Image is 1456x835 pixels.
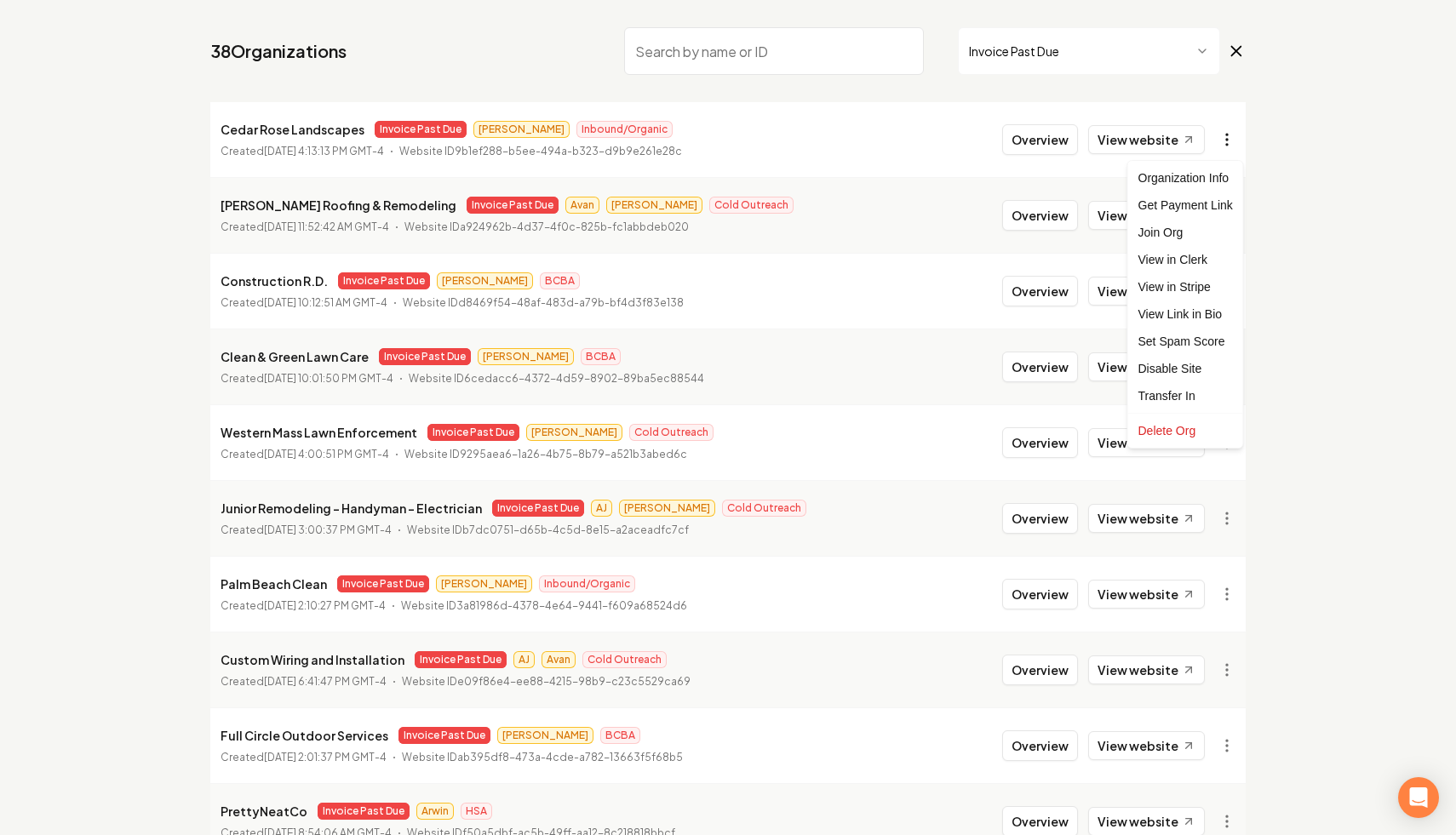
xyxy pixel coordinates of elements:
div: Delete Org [1132,417,1240,444]
a: View Link in Bio [1132,300,1240,328]
div: Transfer In [1132,382,1240,409]
div: Organization Info [1132,164,1240,192]
div: Get Payment Link [1132,192,1240,219]
div: Join Org [1132,219,1240,246]
div: Set Spam Score [1132,328,1240,355]
a: View in Clerk [1132,246,1240,273]
div: Disable Site [1132,355,1240,382]
a: View in Stripe [1132,273,1240,300]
